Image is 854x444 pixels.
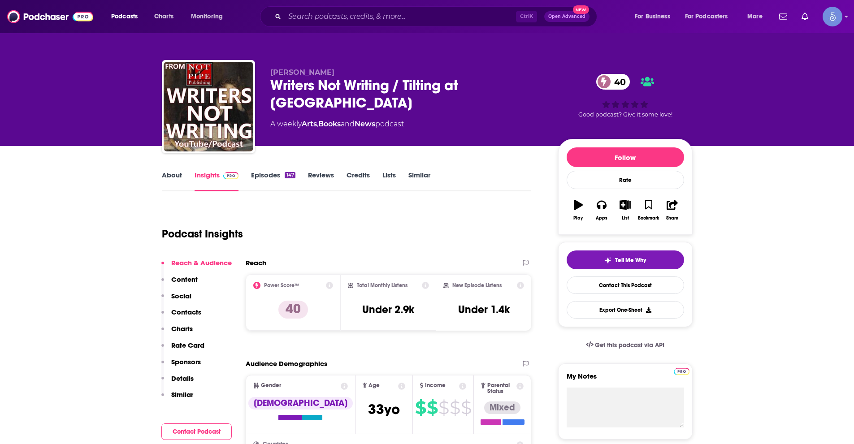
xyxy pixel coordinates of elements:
[154,10,173,23] span: Charts
[161,374,194,391] button: Details
[111,10,138,23] span: Podcasts
[604,257,611,264] img: tell me why sparkle
[573,216,583,221] div: Play
[567,147,684,167] button: Follow
[613,194,637,226] button: List
[171,358,201,366] p: Sponsors
[425,383,446,388] span: Income
[269,6,606,27] div: Search podcasts, credits, & more...
[270,119,404,129] div: A weekly podcast
[148,9,179,24] a: Charts
[246,259,266,267] h2: Reach
[171,341,204,349] p: Rate Card
[578,111,672,118] span: Good podcast? Give it some love!
[679,9,741,24] button: open menu
[567,250,684,269] button: tell me why sparkleTell Me Why
[362,303,414,316] h3: Under 2.9k
[191,10,223,23] span: Monitoring
[638,216,659,221] div: Bookmark
[161,390,193,407] button: Similar
[105,9,149,24] button: open menu
[7,8,93,25] img: Podchaser - Follow, Share and Rate Podcasts
[368,401,400,418] span: 33 yo
[185,9,234,24] button: open menu
[450,401,460,415] span: $
[637,194,660,226] button: Bookmark
[162,227,243,241] h1: Podcast Insights
[162,171,182,191] a: About
[355,120,375,128] a: News
[161,324,193,341] button: Charts
[251,171,295,191] a: Episodes147
[171,374,194,383] p: Details
[622,216,629,221] div: List
[548,14,585,19] span: Open Advanced
[161,308,201,324] button: Contacts
[161,423,232,440] button: Contact Podcast
[579,334,672,356] a: Get this podcast via API
[596,74,630,90] a: 40
[516,11,537,22] span: Ctrl K
[567,171,684,189] div: Rate
[368,383,380,388] span: Age
[567,194,590,226] button: Play
[823,7,842,26] img: User Profile
[285,9,516,24] input: Search podcasts, credits, & more...
[605,74,630,90] span: 40
[347,171,370,191] a: Credits
[484,401,520,414] div: Mixed
[635,10,670,23] span: For Business
[415,401,426,415] span: $
[171,275,198,284] p: Content
[595,341,664,349] span: Get this podcast via API
[452,282,502,289] h2: New Episode Listens
[573,5,589,14] span: New
[458,303,510,316] h3: Under 1.4k
[567,372,684,388] label: My Notes
[747,10,763,23] span: More
[164,62,253,151] a: Writers Not Writing / Tilting at Windmills
[823,7,842,26] span: Logged in as Spiral5-G1
[674,366,689,375] a: Pro website
[685,10,728,23] span: For Podcasters
[558,68,693,124] div: 40Good podcast? Give it some love!
[666,216,678,221] div: Share
[171,259,232,267] p: Reach & Audience
[223,172,239,179] img: Podchaser Pro
[461,401,471,415] span: $
[487,383,515,394] span: Parental Status
[270,68,334,77] span: [PERSON_NAME]
[161,259,232,275] button: Reach & Audience
[278,301,308,319] p: 40
[317,120,318,128] span: ,
[357,282,407,289] h2: Total Monthly Listens
[341,120,355,128] span: and
[823,7,842,26] button: Show profile menu
[427,401,438,415] span: $
[318,120,341,128] a: Books
[798,9,812,24] a: Show notifications dropdown
[302,120,317,128] a: Arts
[261,383,281,388] span: Gender
[408,171,430,191] a: Similar
[596,216,607,221] div: Apps
[161,275,198,292] button: Content
[171,308,201,316] p: Contacts
[171,292,191,300] p: Social
[590,194,613,226] button: Apps
[161,292,191,308] button: Social
[248,397,353,410] div: [DEMOGRAPHIC_DATA]
[264,282,299,289] h2: Power Score™
[195,171,239,191] a: InsightsPodchaser Pro
[438,401,449,415] span: $
[544,11,590,22] button: Open AdvancedNew
[567,276,684,294] a: Contact This Podcast
[629,9,681,24] button: open menu
[660,194,684,226] button: Share
[171,390,193,399] p: Similar
[161,358,201,374] button: Sponsors
[567,301,684,319] button: Export One-Sheet
[615,257,646,264] span: Tell Me Why
[382,171,396,191] a: Lists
